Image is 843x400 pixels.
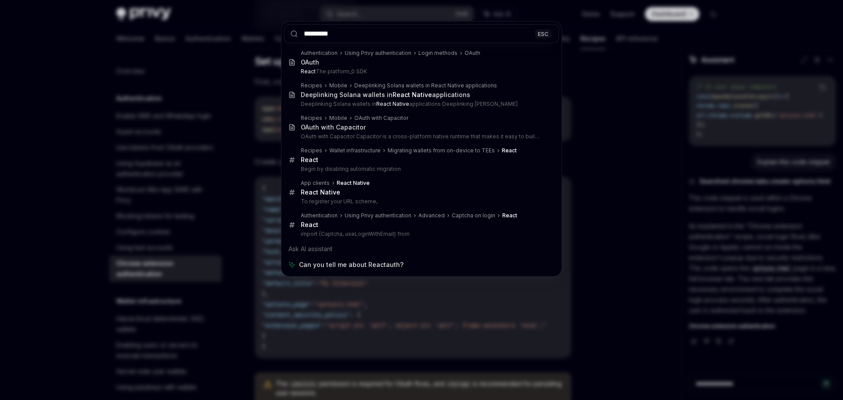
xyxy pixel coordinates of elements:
p: Deeplinking Solana wallets in applications Deeplinking [PERSON_NAME] [301,101,540,108]
div: Using Privy authentication [345,212,411,219]
span: Can you tell me about Reactauth? [299,260,403,269]
div: Ask AI assistant [284,241,559,257]
div: Mobile [329,82,347,89]
b: React Native [301,188,340,196]
div: Wallet infrastructure [329,147,381,154]
div: Deeplinking Solana wallets in React Native applications [354,82,497,89]
div: OAuth [301,58,319,66]
b: React [502,212,517,219]
div: Migrating wallets from on-device to TEEs [388,147,495,154]
div: Captcha on login [452,212,495,219]
p: Begin by disabling automatic migration [301,166,540,173]
b: React [301,68,316,75]
div: Authentication [301,212,338,219]
b: React Native [376,101,409,107]
b: React [502,147,517,154]
b: React Native [393,91,432,98]
b: React [301,156,318,163]
div: Recipes [301,82,322,89]
div: Authentication [301,50,338,57]
div: Using Privy authentication [345,50,411,57]
div: Login methods [418,50,458,57]
div: Mobile [329,115,347,122]
p: OAuth with Capacitor Capacitor is a cross-platform native runtime that makes it easy to build modern [301,133,540,140]
div: App clients [301,180,330,187]
p: To register your URL scheme, [301,198,540,205]
b: React [301,221,318,228]
div: OAuth [465,50,480,57]
div: Deeplinking Solana wallets in applications [301,91,470,99]
p: import {Captcha, useLoginWithEmail} from [301,231,540,238]
div: OAuth with Capacitor [354,115,408,122]
p: The platform_0 SDK [301,68,540,75]
div: ESC [535,29,551,38]
b: React Native [337,180,370,186]
div: Advanced [418,212,445,219]
div: Recipes [301,147,322,154]
div: Recipes [301,115,322,122]
div: OAuth with Capacitor [301,123,366,131]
